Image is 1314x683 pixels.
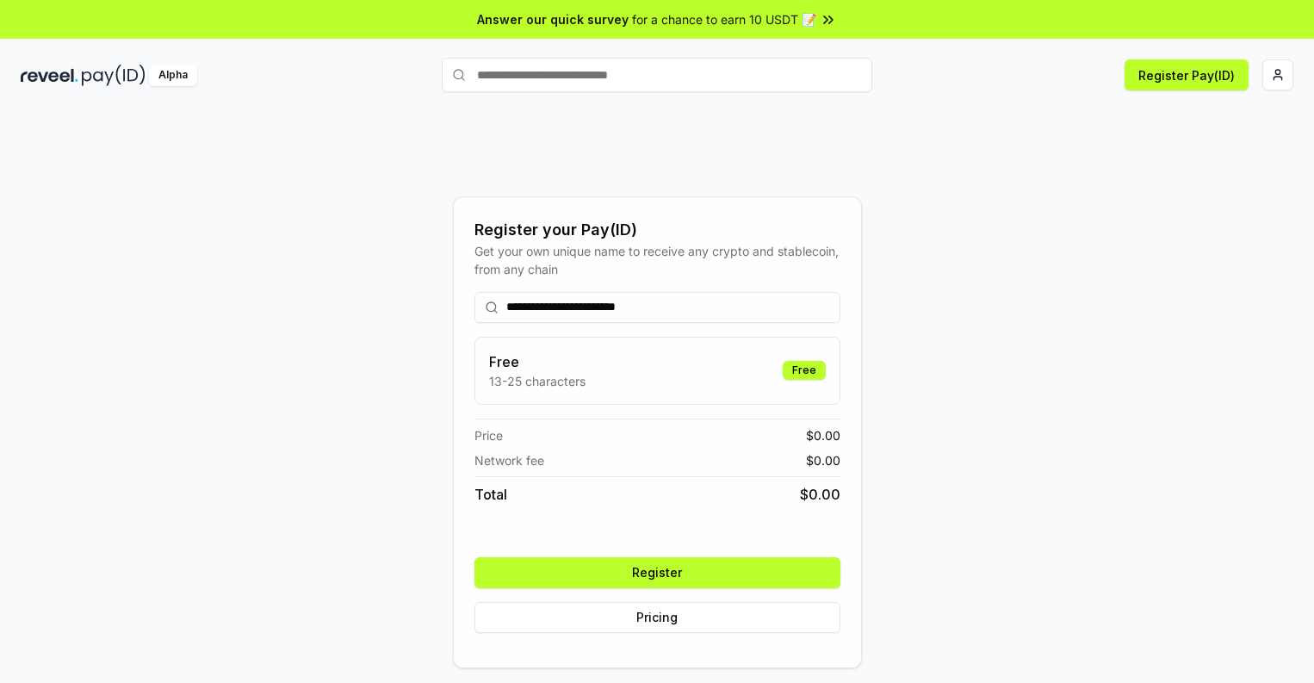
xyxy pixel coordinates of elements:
[1125,59,1249,90] button: Register Pay(ID)
[474,602,840,633] button: Pricing
[474,557,840,588] button: Register
[806,426,840,444] span: $ 0.00
[489,372,586,390] p: 13-25 characters
[82,65,146,86] img: pay_id
[783,361,826,380] div: Free
[474,484,507,505] span: Total
[474,426,503,444] span: Price
[474,451,544,469] span: Network fee
[149,65,197,86] div: Alpha
[474,218,840,242] div: Register your Pay(ID)
[477,10,629,28] span: Answer our quick survey
[489,351,586,372] h3: Free
[806,451,840,469] span: $ 0.00
[800,484,840,505] span: $ 0.00
[21,65,78,86] img: reveel_dark
[632,10,816,28] span: for a chance to earn 10 USDT 📝
[474,242,840,278] div: Get your own unique name to receive any crypto and stablecoin, from any chain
